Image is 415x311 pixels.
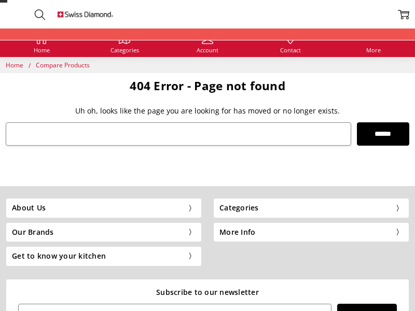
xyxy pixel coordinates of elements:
h5: Subscribe to our newsletter [18,287,397,298]
h5: About Us [6,198,202,218]
h1: 404 Error - Page not found [6,79,409,93]
span: More [366,47,381,53]
h5: Categories [213,198,409,218]
p: Uh oh, looks like the page you are looking for has moved or no longer exists. [6,105,409,117]
span: Account [197,47,218,53]
span: Categories [110,47,139,53]
h5: Get to know your kitchen [6,246,202,266]
span: Home [6,61,23,69]
a: Home [34,33,50,53]
h5: Our Brands [6,222,202,242]
a: Compare Products [36,61,90,69]
img: Free Shipping On Every Order [58,3,114,25]
h5: More Info [213,222,409,242]
span: Contact [280,47,301,53]
a: Home [6,61,25,69]
span: Home [34,47,50,53]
